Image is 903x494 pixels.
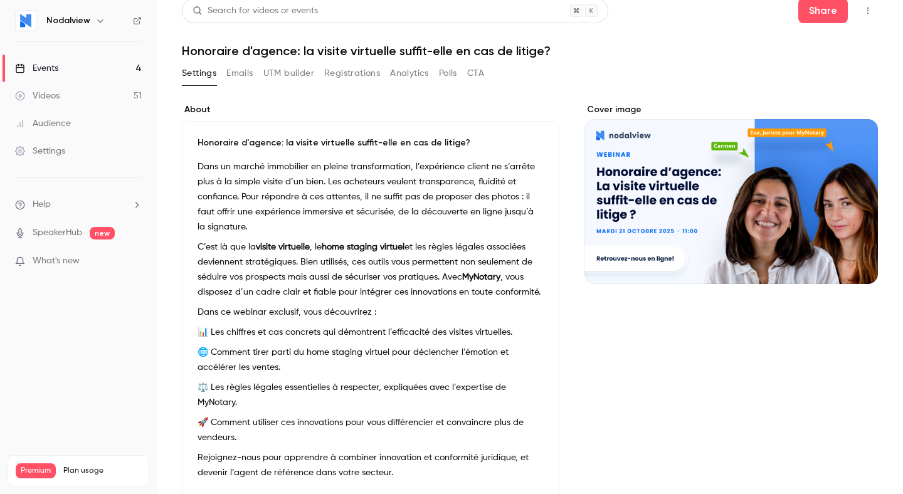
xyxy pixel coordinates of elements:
div: Events [15,62,58,75]
button: Polls [439,63,457,83]
span: Help [33,198,51,211]
li: help-dropdown-opener [15,198,142,211]
p: ⚖️ Les règles légales essentielles à respecter, expliquées avec l’expertise de MyNotary. [198,380,544,410]
div: Search for videos or events [193,4,318,18]
button: Analytics [390,63,429,83]
img: Nodalview [16,11,36,31]
p: 🚀 Comment utiliser ces innovations pour vous différencier et convaincre plus de vendeurs. [198,415,544,445]
div: Audience [15,117,71,130]
strong: MyNotary [462,273,500,281]
button: Settings [182,63,216,83]
h6: Nodalview [46,14,90,27]
p: C’est là que la , le et les règles légales associées deviennent stratégiques. Bien utilisés, ces ... [198,239,544,300]
p: Honoraire d'agence: la visite virtuelle suffit-elle en cas de litige? [198,137,544,149]
strong: home staging virtuel [322,243,404,251]
label: About [182,103,559,116]
button: UTM builder [263,63,314,83]
a: SpeakerHub [33,226,82,239]
p: Dans ce webinar exclusif, vous découvrirez : [198,305,544,320]
section: Cover image [584,103,878,284]
h1: Honoraire d'agence: la visite virtuelle suffit-elle en cas de litige? [182,43,878,58]
p: 📊 Les chiffres et cas concrets qui démontrent l’efficacité des visites virtuelles. [198,325,544,340]
p: Rejoignez-nous pour apprendre à combiner innovation et conformité juridique, et devenir l’agent d... [198,450,544,480]
button: Registrations [324,63,380,83]
p: Dans un marché immobilier en pleine transformation, l’expérience client ne s’arrête plus à la sim... [198,159,544,234]
span: Premium [16,463,56,478]
button: Emails [226,63,253,83]
strong: visite virtuelle [256,243,310,251]
span: Plan usage [63,466,141,476]
p: 🌐 Comment tirer parti du home staging virtuel pour déclencher l’émotion et accélérer les ventes. [198,345,544,375]
span: What's new [33,255,80,268]
button: CTA [467,63,484,83]
div: Videos [15,90,60,102]
div: Settings [15,145,65,157]
label: Cover image [584,103,878,116]
span: new [90,227,115,239]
